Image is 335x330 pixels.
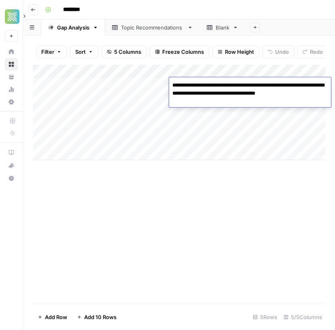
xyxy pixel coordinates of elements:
[70,45,98,58] button: Sort
[225,48,254,56] span: Row Height
[5,95,18,108] a: Settings
[5,159,18,172] button: What's new?
[5,146,18,159] a: AirOps Academy
[280,311,325,324] div: 5/5 Columns
[5,83,18,96] a: Usage
[162,48,204,56] span: Freeze Columns
[5,9,19,24] img: Xponent21 Logo
[5,6,18,27] button: Workspace: Xponent21
[41,19,105,36] a: Gap Analysis
[84,313,117,321] span: Add 10 Rows
[57,23,89,32] div: Gap Analysis
[275,48,289,56] span: Undo
[263,45,294,58] button: Undo
[5,172,18,185] button: Help + Support
[200,19,245,36] a: Blank
[297,45,328,58] button: Redo
[114,48,141,56] span: 5 Columns
[212,45,259,58] button: Row Height
[5,58,18,71] a: Browse
[45,313,67,321] span: Add Row
[75,48,86,56] span: Sort
[33,311,72,324] button: Add Row
[5,159,17,171] div: What's new?
[72,311,121,324] button: Add 10 Rows
[102,45,146,58] button: 5 Columns
[150,45,209,58] button: Freeze Columns
[36,45,67,58] button: Filter
[121,23,184,32] div: Topic Recommendations
[5,70,18,83] a: Your Data
[41,48,54,56] span: Filter
[216,23,229,32] div: Blank
[105,19,200,36] a: Topic Recommendations
[310,48,323,56] span: Redo
[250,311,280,324] div: 5 Rows
[5,45,18,58] a: Home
